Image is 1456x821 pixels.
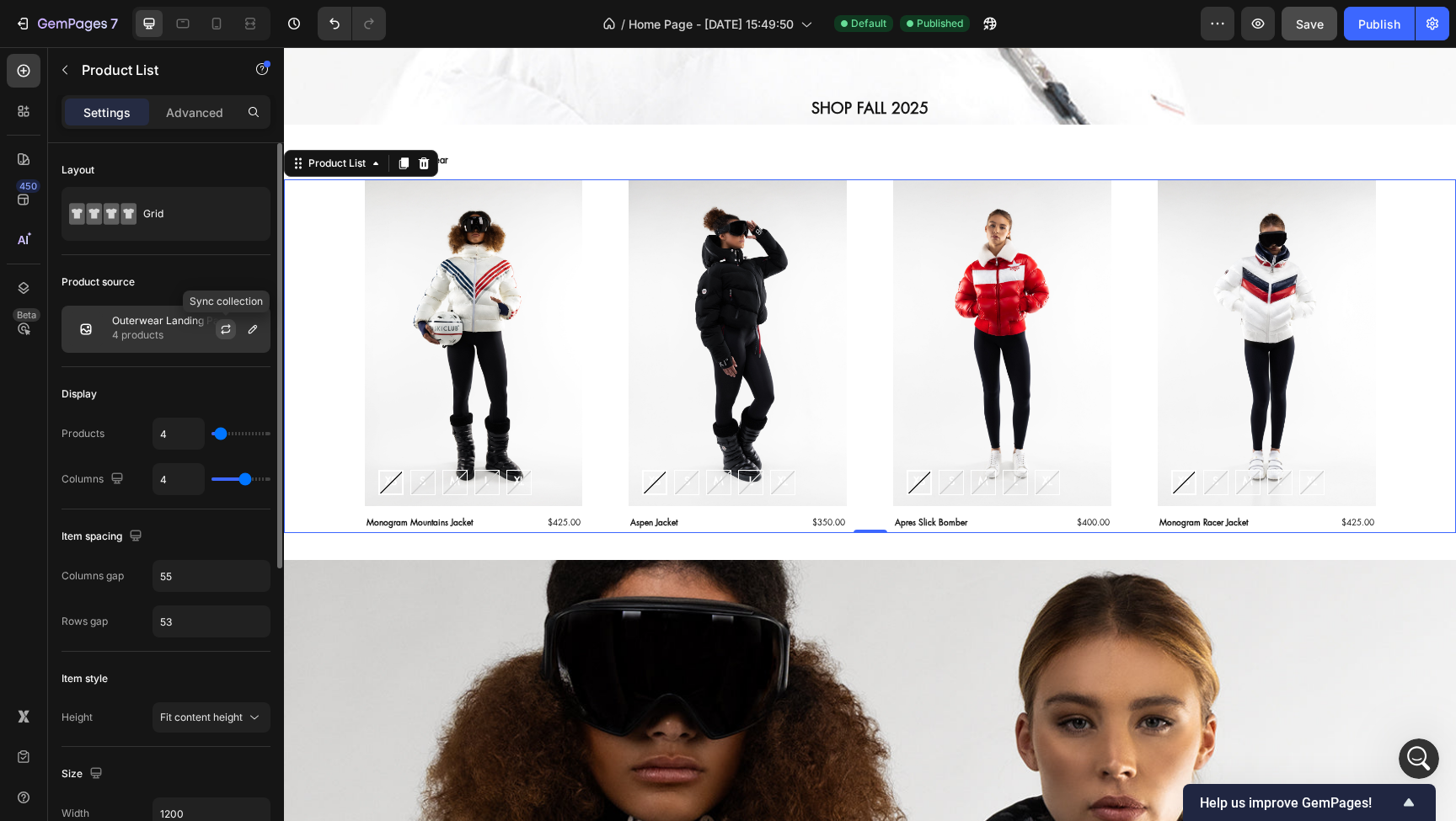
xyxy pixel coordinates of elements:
[62,806,89,821] div: Width
[13,489,324,573] div: user says…
[1344,7,1415,40] button: Publish
[26,552,40,565] button: Upload attachment
[62,468,127,491] div: Columns
[82,8,118,21] h1: Mona
[13,216,324,315] div: user says…
[61,216,324,301] div: I had asked for help but have not received an answer to my question. The ticket number is - 21547...
[1282,7,1337,40] button: Save
[153,561,270,591] input: Auto
[51,136,306,184] div: Handy tips: Sharing your issue screenshots and page links helps us troubleshoot your issue faster
[153,418,204,449] input: Auto
[112,315,231,327] p: Outerwear Landing Page
[345,132,563,459] a: Aspen Jacket
[7,7,126,40] button: 7
[62,763,106,786] div: Size
[143,195,246,233] div: Grid
[465,429,469,440] span: L
[80,552,94,565] button: Gif picker
[494,429,504,440] span: XL
[851,16,886,31] span: Default
[1200,792,1419,813] button: Show survey - Help us improve GemPages!
[13,308,40,322] div: Beta
[82,21,163,38] p: Active 20h ago
[665,429,671,440] span: S
[929,429,934,440] span: S
[74,226,310,291] div: I had asked for help but have not received an answer to my question. The ticket number is - 21547...
[13,315,276,476] div: Thank you for contactingGemPages Support! 👋Our support team will assist you shortly.Meanwhile, fe...
[62,614,108,629] div: Rows gap
[1296,17,1324,31] span: Save
[83,104,131,121] p: Settings
[62,525,146,548] div: Item spacing
[776,467,827,486] div: $400.00
[511,467,563,486] div: $350.00
[62,671,108,686] div: Item style
[758,429,768,440] span: XL
[62,387,97,402] div: Display
[53,552,67,565] button: Emoji picker
[14,516,323,545] textarea: Message…
[629,429,641,440] span: XS
[160,711,243,723] span: Fit content height
[694,429,704,440] span: M
[11,7,43,39] button: go back
[345,467,498,486] h2: Aspen Jacket
[110,13,118,34] p: 7
[993,429,998,440] span: L
[61,489,324,559] div: Th ticket has been closed but without any help. Please can you re-open this ticket
[959,429,969,440] span: M
[917,16,963,31] span: Published
[264,7,296,39] button: Home
[318,7,386,40] div: Undo/Redo
[621,15,625,33] span: /
[1200,795,1399,811] span: Help us improve GemPages!
[153,702,270,733] button: Fit content height
[153,464,204,494] input: Auto
[62,568,124,584] div: Columns gap
[16,179,40,193] div: 450
[62,426,104,441] div: Products
[112,327,231,344] p: 4 products
[1023,429,1033,440] span: XL
[430,429,440,440] span: M
[296,7,326,37] div: Close
[1399,738,1439,779] iframe: Intercom live chat
[62,163,94,178] div: Layout
[365,429,377,440] span: XS
[400,429,406,440] span: S
[69,312,103,346] img: collection feature img
[1041,467,1092,486] div: $425.00
[82,60,225,80] p: Product List
[74,499,310,549] div: Th ticket has been closed but without any help. Please can you re-open this ticket
[13,315,324,489] div: Operator says…
[166,104,223,121] p: Advanced
[27,325,263,358] div: Thank you for contacting ! 👋
[27,326,244,356] b: GemPages Support
[609,467,763,486] h2: Apres Slick Bomber
[107,552,120,565] button: Start recording
[874,467,1027,486] h2: Monogram Racer Jacket
[894,429,906,440] span: XS
[284,47,1456,821] iframe: Design area
[27,401,260,431] a: Help Center
[153,606,270,637] input: Auto
[48,9,75,36] img: Profile image for Mona
[21,109,85,124] div: Product List
[289,545,316,572] button: Send a message…
[62,275,135,290] div: Product source
[62,710,93,725] div: Height
[874,132,1092,459] a: Monogram Racer Jacket
[609,132,827,459] a: Apres Slick Bomber
[27,367,263,466] div: Our support team will assist you shortly. Meanwhile, feel free to explore our for helpful trouble...
[1358,15,1400,33] div: Publish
